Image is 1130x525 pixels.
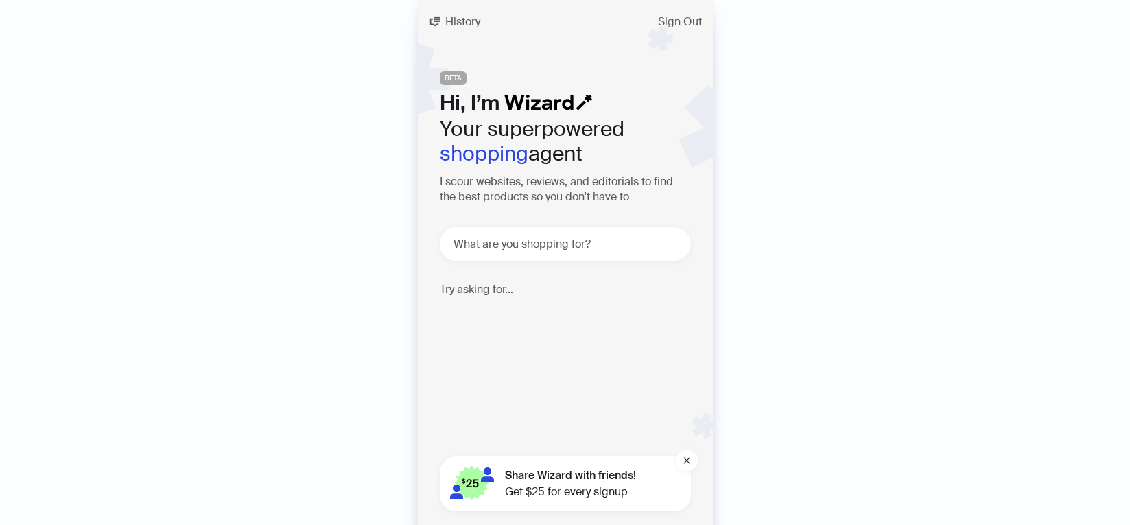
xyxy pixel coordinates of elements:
span: close [683,456,691,465]
span: Sign Out [658,16,702,27]
span: History [445,16,480,27]
span: BETA [440,71,467,85]
span: Hi, I’m [440,89,499,116]
button: Sign Out [647,11,713,33]
button: Share Wizard with friends!Get $25 for every signup [440,456,691,511]
span: Get $25 for every signup [505,484,636,500]
h2: Your superpowered agent [440,117,691,166]
span: Share Wizard with friends! [505,467,636,484]
em: shopping [440,140,528,167]
h3: I scour websites, reviews, and editorials to find the best products so you don't have to [440,174,691,205]
button: History [418,11,491,33]
div: Top of the line air fryer with large capacity 🔥 [453,307,693,348]
h4: Try asking for... [440,283,691,296]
